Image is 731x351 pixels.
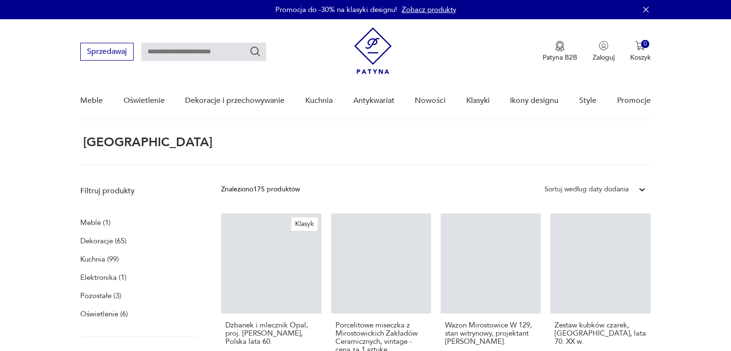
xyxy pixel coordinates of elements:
button: Sprzedawaj [80,43,134,61]
a: Klasyki [466,82,490,119]
p: Zaloguj [593,53,615,62]
div: Znaleziono 175 produktów [221,184,300,195]
a: Pozostałe (3) [80,289,121,302]
img: Patyna - sklep z meblami i dekoracjami vintage [354,27,392,74]
a: Style [579,82,596,119]
div: Sortuj według daty dodania [545,184,629,195]
button: 0Koszyk [630,41,651,62]
a: Oświetlenie (6) [80,307,128,321]
img: Ikona koszyka [635,41,645,50]
a: Oświetlenie [124,82,165,119]
a: Ikona medaluPatyna B2B [543,41,577,62]
p: Patyna B2B [543,53,577,62]
button: Szukaj [249,46,261,57]
a: Meble [80,82,103,119]
a: Kuchnia [305,82,333,119]
h3: Wazon Mirostowice W 129, stan witrynowy, projektant [PERSON_NAME]. [445,321,536,346]
p: Promocja do -30% na klasyki designu! [275,5,397,14]
h3: Dzbanek i mlecznik Opal, proj. [PERSON_NAME], Polska lata 60. [225,321,317,346]
a: Dekoracje (65) [80,234,126,248]
a: Dekoracje i przechowywanie [185,82,285,119]
div: 0 [641,40,649,48]
button: Zaloguj [593,41,615,62]
img: Ikona medalu [555,41,565,51]
a: Antykwariat [353,82,395,119]
h3: Zestaw kubków czarek, [GEOGRAPHIC_DATA], lata 70. XX w. [555,321,646,346]
img: Ikonka użytkownika [599,41,608,50]
p: Filtruj produkty [80,186,198,196]
a: Meble (1) [80,216,111,229]
a: Elektronika (1) [80,271,126,284]
a: Zobacz produkty [402,5,456,14]
a: Ikony designu [510,82,558,119]
a: Nowości [415,82,446,119]
a: Promocje [617,82,651,119]
button: Patyna B2B [543,41,577,62]
p: Koszyk [630,53,651,62]
a: Sprzedawaj [80,49,134,56]
h1: [GEOGRAPHIC_DATA] [80,136,212,149]
a: Kuchnia (99) [80,252,119,266]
